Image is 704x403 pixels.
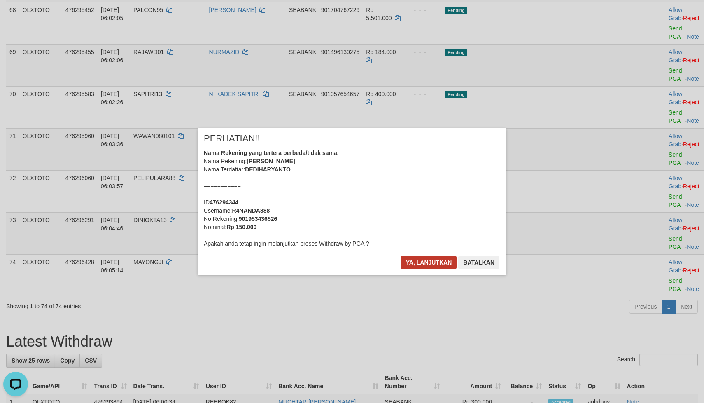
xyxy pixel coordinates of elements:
[247,158,295,164] b: [PERSON_NAME]
[204,150,339,156] b: Nama Rekening yang tertera berbeda/tidak sama.
[226,224,256,230] b: Rp 150.000
[401,256,457,269] button: Ya, lanjutkan
[232,207,270,214] b: R4NANDA888
[204,149,500,248] div: Nama Rekening: Nama Terdaftar: =========== ID Username: No Rekening: Nominal: Apakah anda tetap i...
[210,199,238,206] b: 476294344
[3,3,28,28] button: Open LiveChat chat widget
[245,166,291,173] b: DEDIHARYANTO
[239,216,277,222] b: 901953436526
[458,256,499,269] button: Batalkan
[204,134,260,143] span: PERHATIAN!!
